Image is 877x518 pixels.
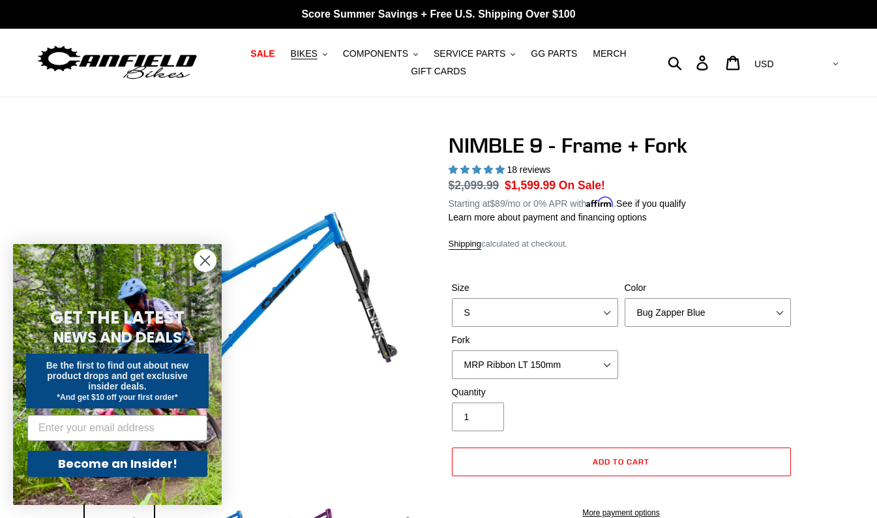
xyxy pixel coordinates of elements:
button: Close dialog [194,249,216,272]
span: 4.89 stars [449,164,507,175]
span: SERVICE PARTS [434,48,505,59]
span: COMPONENTS [343,48,408,59]
span: NEWS AND DEALS [53,327,182,348]
span: BIKES [291,48,318,59]
span: On Sale! [559,177,605,194]
span: 18 reviews [507,164,550,175]
span: Be the first to find out about new product drops and get exclusive insider deals. [46,360,189,391]
span: Affirm [586,196,614,207]
a: See if you qualify - Learn more about Affirm Financing (opens in modal) [616,198,686,209]
label: Fork [452,333,618,347]
button: Add to cart [452,448,791,476]
span: Add to cart [593,457,649,466]
h1: NIMBLE 9 - Frame + Fork [449,133,794,158]
p: Starting at /mo or 0% APR with . [449,194,686,211]
a: GIFT CARDS [404,63,473,80]
button: SERVICE PARTS [427,45,522,63]
s: $2,099.99 [449,179,499,192]
span: GIFT CARDS [411,66,466,77]
label: Quantity [452,386,618,399]
button: BIKES [284,45,334,63]
span: SALE [250,48,275,59]
span: GG PARTS [531,48,577,59]
span: $1,599.99 [505,179,556,192]
button: COMPONENTS [336,45,424,63]
img: Canfield Bikes [36,42,199,84]
input: Enter your email address [27,415,207,441]
span: *And get $10 off your first order* [57,393,177,402]
a: Shipping [449,239,482,250]
button: Become an Insider! [27,451,207,477]
span: MERCH [593,48,626,59]
span: $89 [490,198,505,209]
span: GET THE LATEST [50,306,185,329]
a: MERCH [586,45,632,63]
div: calculated at checkout. [449,237,794,251]
a: SALE [244,45,281,63]
label: Color [625,281,791,295]
a: Learn more about payment and financing options [449,212,647,222]
label: Size [452,281,618,295]
a: GG PARTS [524,45,584,63]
